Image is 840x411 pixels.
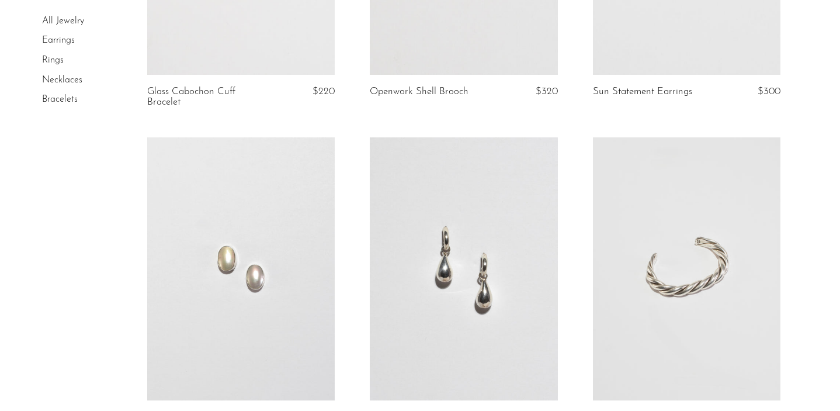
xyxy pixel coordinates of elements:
[536,87,558,96] span: $320
[42,16,84,26] a: All Jewelry
[313,87,335,96] span: $220
[42,36,75,46] a: Earrings
[42,75,82,85] a: Necklaces
[147,87,272,108] a: Glass Cabochon Cuff Bracelet
[758,87,780,96] span: $300
[370,87,468,97] a: Openwork Shell Brooch
[42,95,78,104] a: Bracelets
[593,87,692,97] a: Sun Statement Earrings
[42,56,64,65] a: Rings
